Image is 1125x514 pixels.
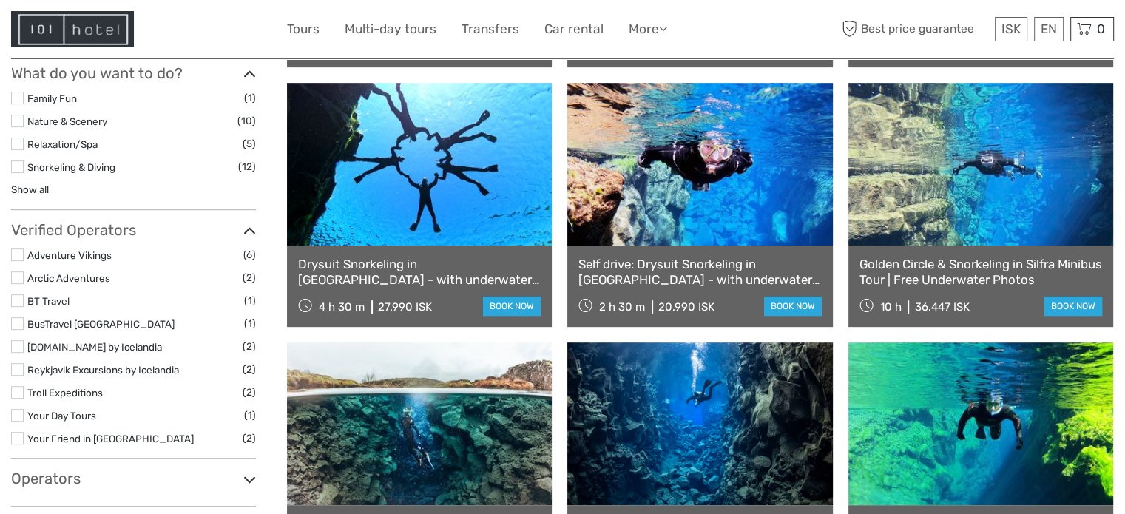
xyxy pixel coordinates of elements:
[170,23,188,41] button: Open LiveChat chat widget
[27,364,179,376] a: Reykjavik Excursions by Icelandia
[345,18,436,40] a: Multi-day tours
[287,18,320,40] a: Tours
[27,410,96,422] a: Your Day Tours
[1001,21,1021,36] span: ISK
[578,257,821,287] a: Self drive: Drysuit Snorkeling in [GEOGRAPHIC_DATA] - with underwater photos
[764,297,822,316] a: book now
[544,18,604,40] a: Car rental
[27,318,175,330] a: BusTravel [GEOGRAPHIC_DATA]
[1044,297,1102,316] a: book now
[243,384,256,401] span: (2)
[838,17,991,41] span: Best price guarantee
[1095,21,1107,36] span: 0
[244,292,256,309] span: (1)
[599,300,645,314] span: 2 h 30 m
[319,300,365,314] span: 4 h 30 m
[243,135,256,152] span: (5)
[462,18,519,40] a: Transfers
[658,300,714,314] div: 20.990 ISK
[629,18,667,40] a: More
[243,338,256,355] span: (2)
[11,64,256,82] h3: What do you want to do?
[243,430,256,447] span: (2)
[1034,17,1064,41] div: EN
[483,297,541,316] a: book now
[27,92,77,104] a: Family Fun
[27,433,194,444] a: Your Friend in [GEOGRAPHIC_DATA]
[11,470,256,487] h3: Operators
[21,26,167,38] p: We're away right now. Please check back later!
[27,272,110,284] a: Arctic Adventures
[244,89,256,106] span: (1)
[27,387,103,399] a: Troll Expeditions
[879,300,901,314] span: 10 h
[27,138,98,150] a: Relaxation/Spa
[859,257,1102,287] a: Golden Circle & Snorkeling in Silfra Minibus Tour | Free Underwater Photos
[237,112,256,129] span: (10)
[238,158,256,175] span: (12)
[244,315,256,332] span: (1)
[27,115,107,127] a: Nature & Scenery
[244,407,256,424] span: (1)
[378,300,432,314] div: 27.990 ISK
[243,269,256,286] span: (2)
[11,11,134,47] img: Hotel Information
[11,221,256,239] h3: Verified Operators
[27,249,112,261] a: Adventure Vikings
[243,246,256,263] span: (6)
[27,295,70,307] a: BT Travel
[27,341,162,353] a: [DOMAIN_NAME] by Icelandia
[914,300,969,314] div: 36.447 ISK
[27,161,115,173] a: Snorkeling & Diving
[298,257,541,287] a: Drysuit Snorkeling in [GEOGRAPHIC_DATA] - with underwater photos / From [GEOGRAPHIC_DATA]
[243,361,256,378] span: (2)
[11,183,49,195] a: Show all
